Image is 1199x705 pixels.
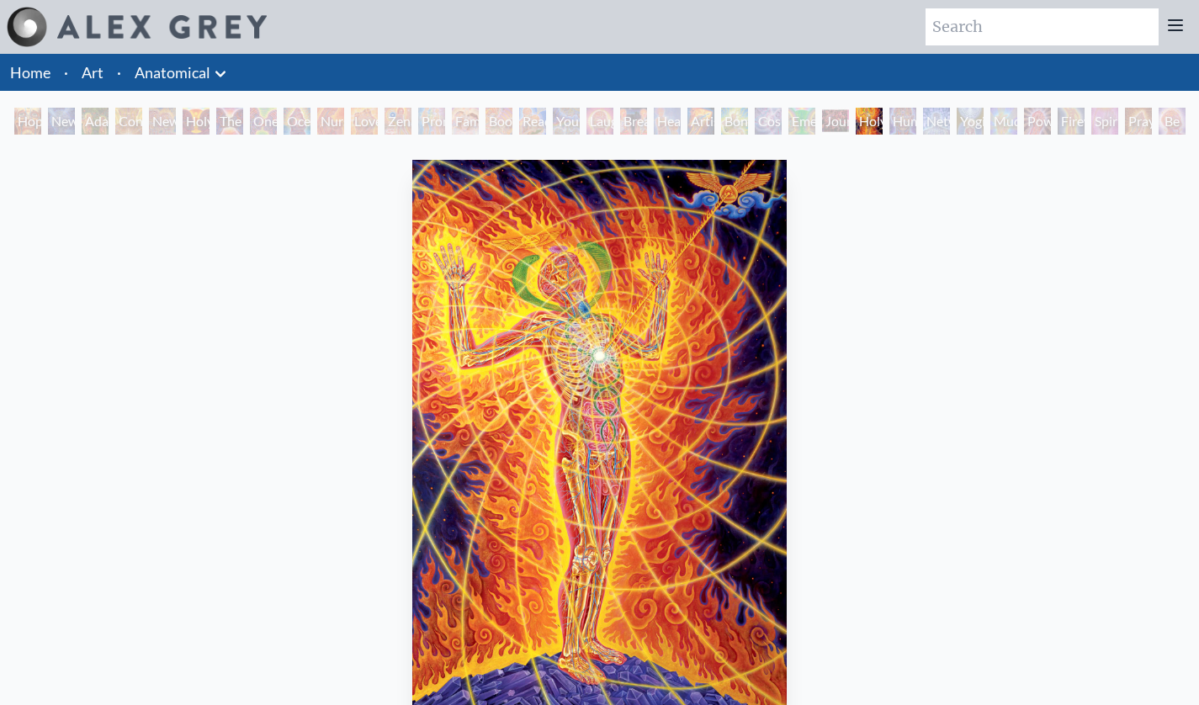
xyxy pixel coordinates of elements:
a: Anatomical [135,61,210,84]
div: New Man New Woman [149,108,176,135]
div: Holy Fire [856,108,883,135]
div: Adam & Eve [82,108,109,135]
div: Praying Hands [1125,108,1152,135]
div: Spirit Animates the Flesh [1091,108,1118,135]
div: Young & Old [553,108,580,135]
div: Journey of the Wounded Healer [822,108,849,135]
div: Mudra [990,108,1017,135]
div: Contemplation [115,108,142,135]
div: Healing [654,108,681,135]
div: Nursing [317,108,344,135]
div: Be a Good Human Being [1159,108,1186,135]
div: Cosmic Lovers [755,108,782,135]
div: Firewalking [1058,108,1085,135]
div: The Kiss [216,108,243,135]
div: Boo-boo [485,108,512,135]
div: Breathing [620,108,647,135]
div: New Man [DEMOGRAPHIC_DATA]: [DEMOGRAPHIC_DATA] Mind [48,108,75,135]
div: Power to the Peaceful [1024,108,1051,135]
div: Emerald Grail [788,108,815,135]
div: Artist's Hand [687,108,714,135]
a: Home [10,63,50,82]
input: Search [926,8,1159,45]
div: Hope [14,108,41,135]
a: Art [82,61,103,84]
div: Laughing Man [586,108,613,135]
div: Networks [923,108,950,135]
div: Yogi & the Möbius Sphere [957,108,984,135]
div: Love Circuit [351,108,378,135]
li: · [110,54,128,91]
div: One Taste [250,108,277,135]
div: Bond [721,108,748,135]
div: Reading [519,108,546,135]
li: · [57,54,75,91]
div: Ocean of Love Bliss [284,108,310,135]
div: Holy Grail [183,108,210,135]
div: Human Geometry [889,108,916,135]
div: Zena Lotus [385,108,411,135]
div: Promise [418,108,445,135]
div: Family [452,108,479,135]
